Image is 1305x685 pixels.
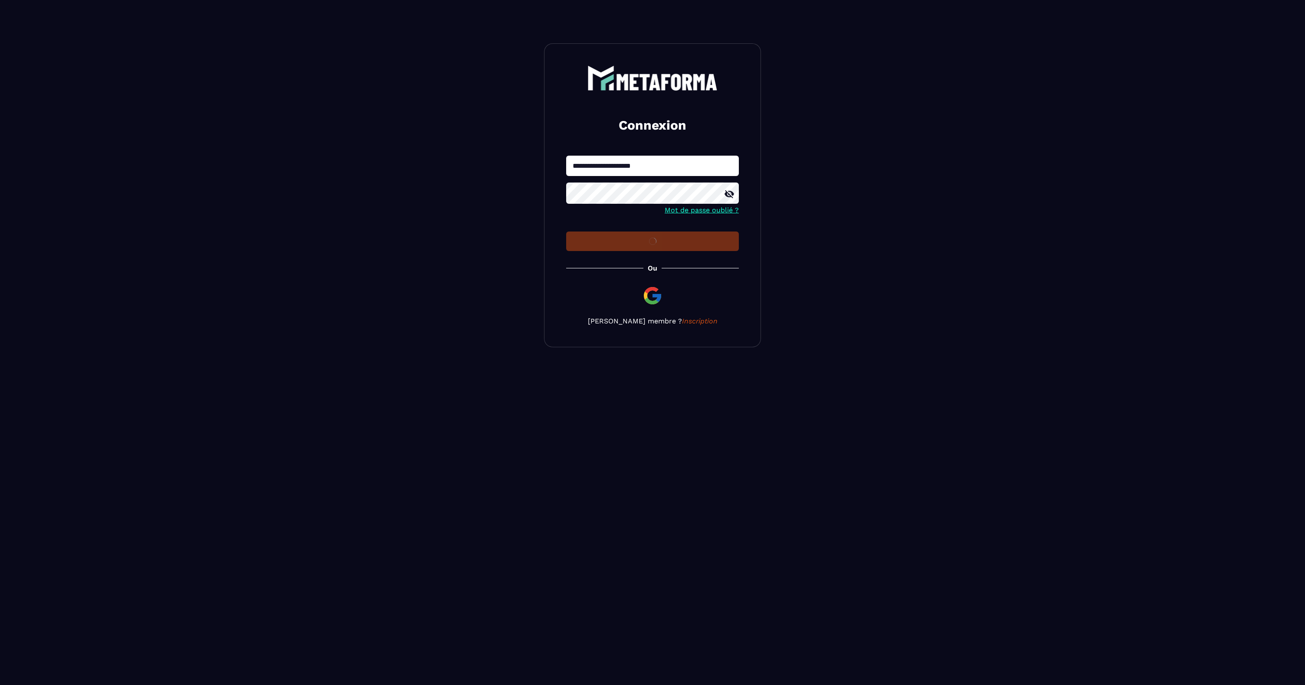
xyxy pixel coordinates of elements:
h2: Connexion [577,117,728,134]
img: google [642,285,663,306]
p: [PERSON_NAME] membre ? [566,317,739,325]
a: Mot de passe oublié ? [665,206,739,214]
p: Ou [648,264,657,272]
a: Inscription [682,317,718,325]
a: logo [566,65,739,91]
img: logo [587,65,718,91]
